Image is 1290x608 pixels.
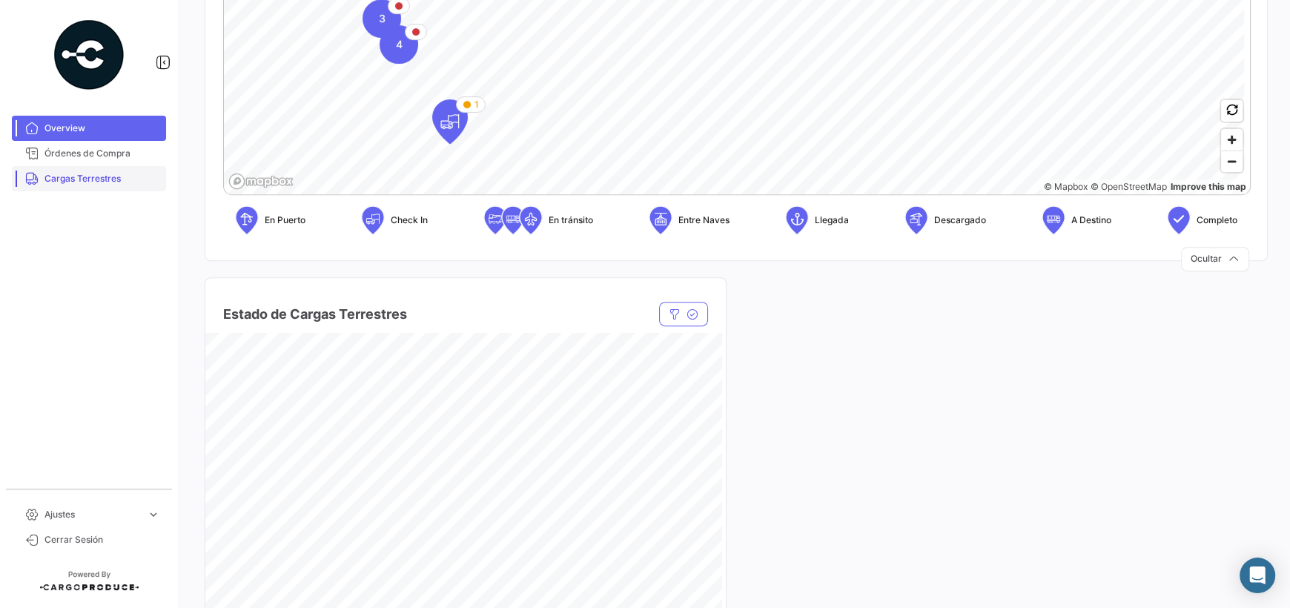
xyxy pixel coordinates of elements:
span: 1 [474,98,479,111]
a: Órdenes de Compra [12,141,166,166]
button: Zoom in [1221,129,1243,151]
a: Map feedback [1171,181,1246,192]
span: En Puerto [265,214,305,227]
span: Ajustes [44,508,141,521]
div: Abrir Intercom Messenger [1240,558,1275,593]
span: Zoom out [1221,151,1243,172]
div: Map marker [432,99,468,144]
div: Map marker [380,25,418,64]
h4: Estado de Cargas Terrestres [223,304,407,325]
button: Zoom out [1221,151,1243,172]
span: En tránsito [549,214,593,227]
span: 3 [379,11,386,26]
span: Llegada [815,214,849,227]
a: Mapbox logo [228,173,294,190]
a: Mapbox [1044,181,1088,192]
span: Check In [391,214,428,227]
span: Overview [44,122,160,135]
span: Órdenes de Compra [44,147,160,160]
span: expand_more [147,508,160,521]
span: Completo [1197,214,1237,227]
span: 4 [396,37,403,52]
a: OpenStreetMap [1091,181,1167,192]
span: A Destino [1071,214,1111,227]
button: Ocultar [1181,247,1249,271]
span: Entre Naves [678,214,730,227]
a: Overview [12,116,166,141]
span: Cargas Terrestres [44,172,160,185]
a: Cargas Terrestres [12,166,166,191]
span: Cerrar Sesión [44,533,160,546]
img: powered-by.png [52,18,126,92]
span: Descargado [934,214,986,227]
